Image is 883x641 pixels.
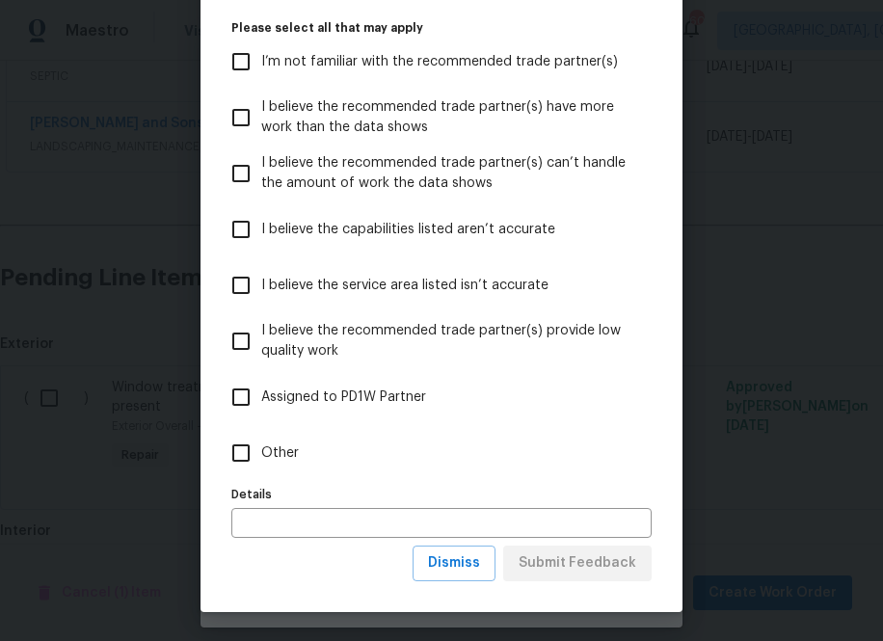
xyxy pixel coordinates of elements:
[261,52,618,72] span: I’m not familiar with the recommended trade partner(s)
[261,443,299,464] span: Other
[231,22,652,34] legend: Please select all that may apply
[261,321,636,361] span: I believe the recommended trade partner(s) provide low quality work
[261,387,426,408] span: Assigned to PD1W Partner
[428,551,480,575] span: Dismiss
[261,276,549,296] span: I believe the service area listed isn’t accurate
[261,153,636,194] span: I believe the recommended trade partner(s) can’t handle the amount of work the data shows
[413,546,495,581] button: Dismiss
[231,489,652,500] label: Details
[261,220,555,240] span: I believe the capabilities listed aren’t accurate
[261,97,636,138] span: I believe the recommended trade partner(s) have more work than the data shows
